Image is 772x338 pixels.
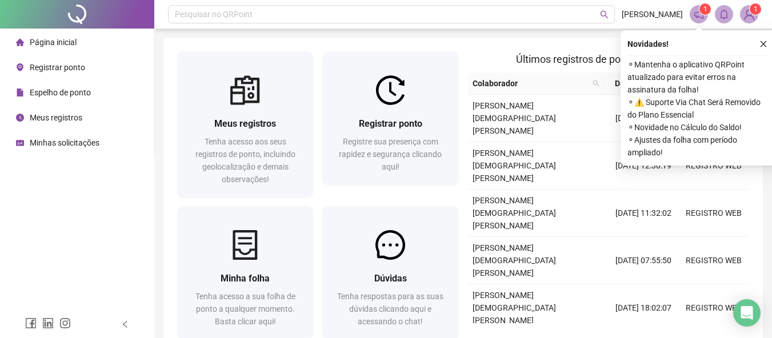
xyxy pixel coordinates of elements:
[627,121,770,134] span: ⚬ Novidade no Cálculo do Saldo!
[750,3,761,15] sup: Atualize o seu contato no menu Meus Dados
[16,114,24,122] span: clock-circle
[754,5,758,13] span: 1
[30,63,85,72] span: Registrar ponto
[741,6,758,23] img: 83923
[30,88,91,97] span: Espelho de ponto
[59,317,71,329] span: instagram
[609,77,658,90] span: Data/Hora
[16,38,24,46] span: home
[627,134,770,159] span: ⚬ Ajustes da folha com período ampliado!
[195,292,295,326] span: Tenha acesso a sua folha de ponto a qualquer momento. Basta clicar aqui!
[679,190,749,237] td: REGISTRO WEB
[679,142,749,190] td: REGISTRO WEB
[221,273,270,284] span: Minha folha
[609,95,679,142] td: [DATE] 18:02:45
[590,75,602,92] span: search
[593,80,599,87] span: search
[177,51,313,197] a: Meus registrosTenha acesso aos seus registros de ponto, incluindo geolocalização e demais observa...
[473,101,556,135] span: [PERSON_NAME][DEMOGRAPHIC_DATA] [PERSON_NAME]
[121,320,129,328] span: left
[699,3,711,15] sup: 1
[30,113,82,122] span: Meus registros
[600,10,609,19] span: search
[16,88,24,96] span: file
[25,317,37,329] span: facebook
[627,96,770,121] span: ⚬ ⚠️ Suporte Via Chat Será Removido do Plano Essencial
[609,284,679,332] td: [DATE] 18:02:07
[42,317,54,329] span: linkedin
[374,273,407,284] span: Dúvidas
[195,137,295,184] span: Tenha acesso aos seus registros de ponto, incluindo geolocalização e demais observações!
[339,137,442,171] span: Registre sua presença com rapidez e segurança clicando aqui!
[609,237,679,284] td: [DATE] 07:55:50
[473,243,556,277] span: [PERSON_NAME][DEMOGRAPHIC_DATA] [PERSON_NAME]
[337,292,443,326] span: Tenha respostas para as suas dúvidas clicando aqui e acessando o chat!
[516,53,701,65] span: Últimos registros de ponto sincronizados
[627,38,669,50] span: Novidades !
[473,291,556,325] span: [PERSON_NAME][DEMOGRAPHIC_DATA] [PERSON_NAME]
[703,5,707,13] span: 1
[16,139,24,147] span: schedule
[719,9,729,19] span: bell
[473,196,556,230] span: [PERSON_NAME][DEMOGRAPHIC_DATA] [PERSON_NAME]
[759,40,767,48] span: close
[609,142,679,190] td: [DATE] 12:30:19
[473,148,556,183] span: [PERSON_NAME][DEMOGRAPHIC_DATA] [PERSON_NAME]
[733,299,761,327] div: Open Intercom Messenger
[322,51,458,184] a: Registrar pontoRegistre sua presença com rapidez e segurança clicando aqui!
[604,73,672,95] th: Data/Hora
[359,118,422,129] span: Registrar ponto
[609,190,679,237] td: [DATE] 11:32:02
[694,9,704,19] span: notification
[30,138,99,147] span: Minhas solicitações
[679,237,749,284] td: REGISTRO WEB
[627,58,770,96] span: ⚬ Mantenha o aplicativo QRPoint atualizado para evitar erros na assinatura da folha!
[473,77,589,90] span: Colaborador
[30,38,77,47] span: Página inicial
[16,63,24,71] span: environment
[679,284,749,332] td: REGISTRO WEB
[622,8,683,21] span: [PERSON_NAME]
[214,118,276,129] span: Meus registros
